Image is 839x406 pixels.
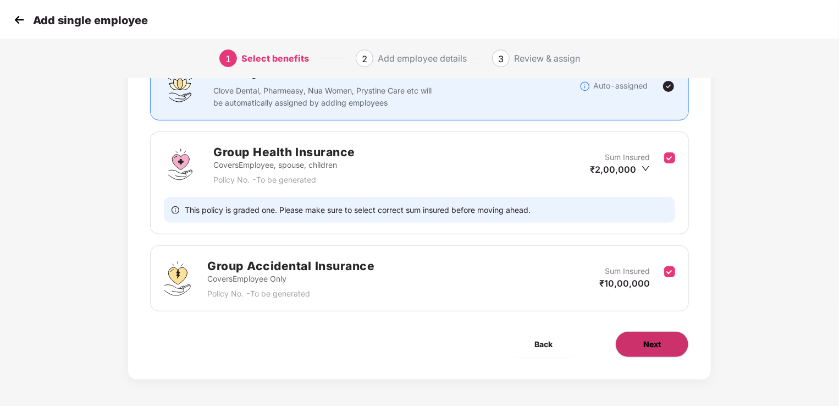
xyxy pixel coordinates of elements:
span: ₹10,00,000 [599,278,650,289]
img: svg+xml;base64,PHN2ZyBpZD0iR3JvdXBfSGVhbHRoX0luc3VyYW5jZSIgZGF0YS1uYW1lPSJHcm91cCBIZWFsdGggSW5zdX... [164,148,197,181]
span: 3 [498,53,504,64]
span: This policy is graded one. Please make sure to select correct sum insured before moving ahead. [185,205,531,215]
span: Next [643,338,661,350]
img: svg+xml;base64,PHN2ZyB4bWxucz0iaHR0cDovL3d3dy53My5vcmcvMjAwMC9zdmciIHdpZHRoPSIzMCIgaGVpZ2h0PSIzMC... [11,12,27,28]
button: Back [507,331,580,358]
h2: Group Health Insurance [213,143,355,161]
p: Policy No. - To be generated [207,288,374,300]
img: svg+xml;base64,PHN2ZyBpZD0iVGljay0yNHgyNCIgeG1sbnM9Imh0dHA6Ly93d3cudzMub3JnLzIwMDAvc3ZnIiB3aWR0aD... [662,80,675,93]
span: info-circle [172,205,179,215]
p: Auto-assigned [593,80,648,92]
span: 2 [362,53,367,64]
img: svg+xml;base64,PHN2ZyBpZD0iSW5mb18tXzMyeDMyIiBkYXRhLW5hbWU9IkluZm8gLSAzMngzMiIgeG1sbnM9Imh0dHA6Ly... [579,81,590,92]
button: Next [615,331,689,358]
div: Add employee details [378,50,467,67]
p: Covers Employee Only [207,273,374,285]
div: ₹2,00,000 [590,163,650,175]
p: Clove Dental, Pharmeasy, Nua Women, Prystine Care etc will be automatically assigned by adding em... [213,85,433,109]
p: Add single employee [33,14,148,27]
img: svg+xml;base64,PHN2ZyB4bWxucz0iaHR0cDovL3d3dy53My5vcmcvMjAwMC9zdmciIHdpZHRoPSI0OS4zMjEiIGhlaWdodD... [164,261,191,296]
h2: Group Accidental Insurance [207,257,374,275]
span: Back [534,338,553,350]
p: Sum Insured [605,151,650,163]
img: svg+xml;base64,PHN2ZyBpZD0iQWZmaW5pdHlfQmVuZWZpdHMiIGRhdGEtbmFtZT0iQWZmaW5pdHkgQmVuZWZpdHMiIHhtbG... [164,70,197,103]
p: Covers Employee, spouse, children [213,159,355,171]
p: Sum Insured [605,265,650,277]
span: down [642,164,650,173]
div: Review & assign [514,50,580,67]
span: 1 [225,53,231,64]
p: Policy No. - To be generated [213,174,355,186]
div: Select benefits [241,50,309,67]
